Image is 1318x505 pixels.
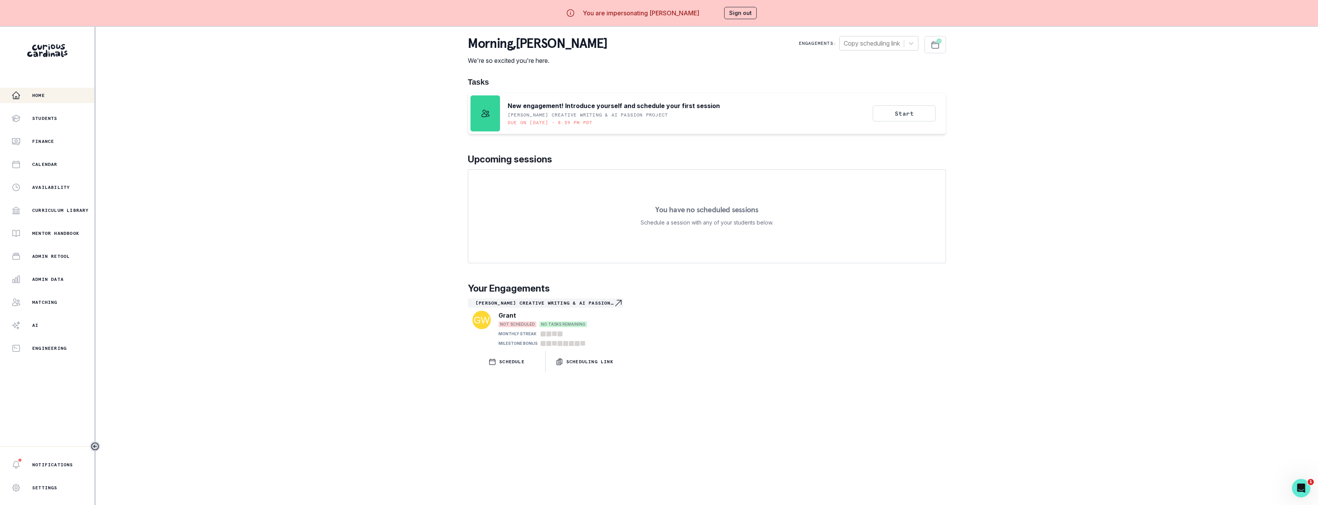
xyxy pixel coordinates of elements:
span: NOT SCHEDULED [498,321,536,327]
p: You have no scheduled sessions [655,206,758,213]
p: We're so excited you're here. [468,56,607,65]
p: Admin Data [32,276,64,282]
p: You are impersonating [PERSON_NAME] [583,8,699,18]
iframe: Intercom live chat [1292,479,1310,497]
p: Admin Retool [32,253,70,259]
a: [PERSON_NAME] Creative Writing & AI Passion ProjectNavigate to engagement pageGrantNOT SCHEDULEDN... [468,298,623,348]
button: Schedule Sessions [925,36,946,53]
p: Grant [498,311,516,320]
button: Start [873,105,936,121]
img: svg [472,311,491,329]
button: Sign out [724,7,757,19]
p: Home [32,92,45,98]
svg: Navigate to engagement page [614,298,623,308]
p: Notifications [32,462,73,468]
p: Matching [32,299,57,305]
p: MONTHLY STREAK [498,331,536,337]
p: New engagement! Introduce yourself and schedule your first session [508,101,720,110]
button: Toggle sidebar [90,441,100,451]
img: Curious Cardinals Logo [27,44,67,57]
p: Mentor Handbook [32,230,79,236]
p: MILESTONE BONUS [498,341,538,346]
p: Engineering [32,345,67,351]
p: morning , [PERSON_NAME] [468,36,607,51]
button: SCHEDULE [468,351,545,372]
button: Scheduling Link [546,351,623,372]
p: AI [32,322,38,328]
p: Availability [32,184,70,190]
p: SCHEDULE [499,359,525,365]
p: Finance [32,138,54,144]
p: Engagements: [799,40,836,46]
p: Students [32,115,57,121]
p: Your Engagements [468,282,946,295]
p: Schedule a session with any of your students below. [641,218,773,227]
p: Calendar [32,161,57,167]
p: [PERSON_NAME] Creative Writing & AI Passion Project [475,300,614,306]
span: 1 [1308,479,1314,485]
p: Curriculum Library [32,207,89,213]
span: NO TASKS REMAINING [539,321,587,327]
p: Scheduling Link [566,359,613,365]
h1: Tasks [468,77,946,87]
p: Due on [DATE] • 8:59 PM PDT [508,120,592,126]
p: Settings [32,485,57,491]
p: Upcoming sessions [468,152,946,166]
p: [PERSON_NAME] Creative Writing & AI Passion Project [508,112,668,118]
